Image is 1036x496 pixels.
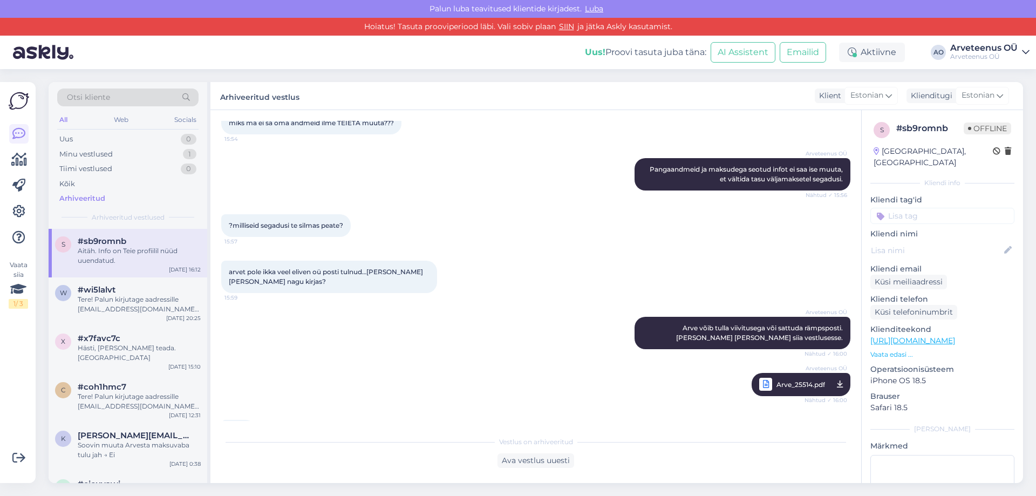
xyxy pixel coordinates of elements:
[78,392,201,411] div: Tere! Palun kirjutage aadressille [EMAIL_ADDRESS][DOMAIN_NAME] - andke [PERSON_NAME] nimi ja isik...
[59,149,113,160] div: Minu vestlused
[78,285,115,295] span: #wi5lalvt
[870,391,1014,402] p: Brauser
[9,260,28,309] div: Vaata siia
[78,295,201,314] div: Tere! Palun kirjutage aadressille [EMAIL_ADDRESS][DOMAIN_NAME] - andke [PERSON_NAME] nimi ja isik...
[229,119,394,127] span: miks ma ei sa oma andmeid ilme TEIETA muuta???
[59,193,105,204] div: Arhiveeritud
[870,275,947,289] div: Küsi meiliaadressi
[220,89,299,103] label: Arhiveeritud vestlus
[181,164,196,174] div: 0
[61,483,65,491] span: e
[78,236,126,246] span: #sb9romnb
[183,149,196,160] div: 1
[499,437,573,447] span: Vestlus on arhiveeritud
[850,90,883,101] span: Estonian
[497,453,574,468] div: Ava vestlus uuesti
[870,336,955,345] a: [URL][DOMAIN_NAME]
[870,424,1014,434] div: [PERSON_NAME]
[805,350,847,358] span: Nähtud ✓ 16:00
[870,228,1014,240] p: Kliendi nimi
[60,289,67,297] span: w
[229,268,425,286] span: arvet pole ikka veel eliven oü posti tulnud…[PERSON_NAME] [PERSON_NAME] nagu kirjas?
[870,402,1014,413] p: Safari 18.5
[78,440,201,460] div: Soovin muuta Arvesta maksuvaba tulu jah → Ei
[59,164,112,174] div: Tiimi vestlused
[805,393,847,407] span: Nähtud ✓ 16:00
[181,134,196,145] div: 0
[61,434,66,443] span: k
[585,46,706,59] div: Proovi tasuta juba täna:
[650,165,844,183] span: Pangaandmeid ja maksudega seotud infot ei saa ise muuta, et vältida tasu väljamaksetel segadusi.
[870,364,1014,375] p: Operatsioonisüsteem
[229,221,343,229] span: ?milliseid segadusi te silmas peate?
[752,373,850,396] a: Arveteenus OÜArve_25514.pdfNähtud ✓ 16:00
[224,135,265,143] span: 15:54
[870,440,1014,452] p: Märkmed
[780,42,826,63] button: Emailid
[806,364,847,372] span: Arveteenus OÜ
[870,375,1014,386] p: iPhone OS 18.5
[880,126,884,134] span: s
[931,45,946,60] div: AO
[59,179,75,189] div: Kõik
[168,363,201,371] div: [DATE] 15:10
[78,334,120,343] span: #x7favc7c
[870,305,957,320] div: Küsi telefoninumbrit
[59,134,73,145] div: Uus
[776,378,825,391] span: Arve_25514.pdf
[964,123,1011,134] span: Offline
[224,237,265,246] span: 15:57
[839,43,905,62] div: Aktiivne
[67,92,110,103] span: Otsi kliente
[92,213,165,222] span: Arhiveeritud vestlused
[166,314,201,322] div: [DATE] 20:25
[906,90,952,101] div: Klienditugi
[962,90,994,101] span: Estonian
[874,146,993,168] div: [GEOGRAPHIC_DATA], [GEOGRAPHIC_DATA]
[806,191,847,199] span: Nähtud ✓ 15:56
[169,266,201,274] div: [DATE] 16:12
[950,44,1030,61] a: Arveteenus OÜArveteenus OÜ
[78,246,201,266] div: Aitäh. Info on Teie profiilil nüüd uuendatud.
[950,44,1018,52] div: Arveteenus OÜ
[78,382,126,392] span: #coh1hmc7
[169,460,201,468] div: [DATE] 0:38
[9,91,29,111] img: Askly Logo
[950,52,1018,61] div: Arveteenus OÜ
[870,178,1014,188] div: Kliendi info
[556,22,577,31] a: SIIN
[57,113,70,127] div: All
[169,411,201,419] div: [DATE] 12:31
[224,294,265,302] span: 15:59
[806,150,847,158] span: Arveteenus OÜ
[711,42,775,63] button: AI Assistent
[896,122,964,135] div: # sb9romnb
[870,263,1014,275] p: Kliendi email
[870,350,1014,359] p: Vaata edasi ...
[585,47,605,57] b: Uus!
[78,431,190,440] span: karl.roosipuu@gmail.com
[806,308,847,316] span: Arveteenus OÜ
[78,479,120,489] span: #eicuyawi
[870,208,1014,224] input: Lisa tag
[870,294,1014,305] p: Kliendi telefon
[61,386,66,394] span: c
[582,4,606,13] span: Luba
[61,337,65,345] span: x
[871,244,1002,256] input: Lisa nimi
[870,324,1014,335] p: Klienditeekond
[172,113,199,127] div: Socials
[112,113,131,127] div: Web
[676,324,844,342] span: Arve võib tulla viivitusega või sattuda rämpsposti. [PERSON_NAME] [PERSON_NAME] siia vestlusesse.
[62,240,65,248] span: s
[870,194,1014,206] p: Kliendi tag'id
[815,90,841,101] div: Klient
[78,343,201,363] div: Hästi, [PERSON_NAME] teada. [GEOGRAPHIC_DATA]
[9,299,28,309] div: 1 / 3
